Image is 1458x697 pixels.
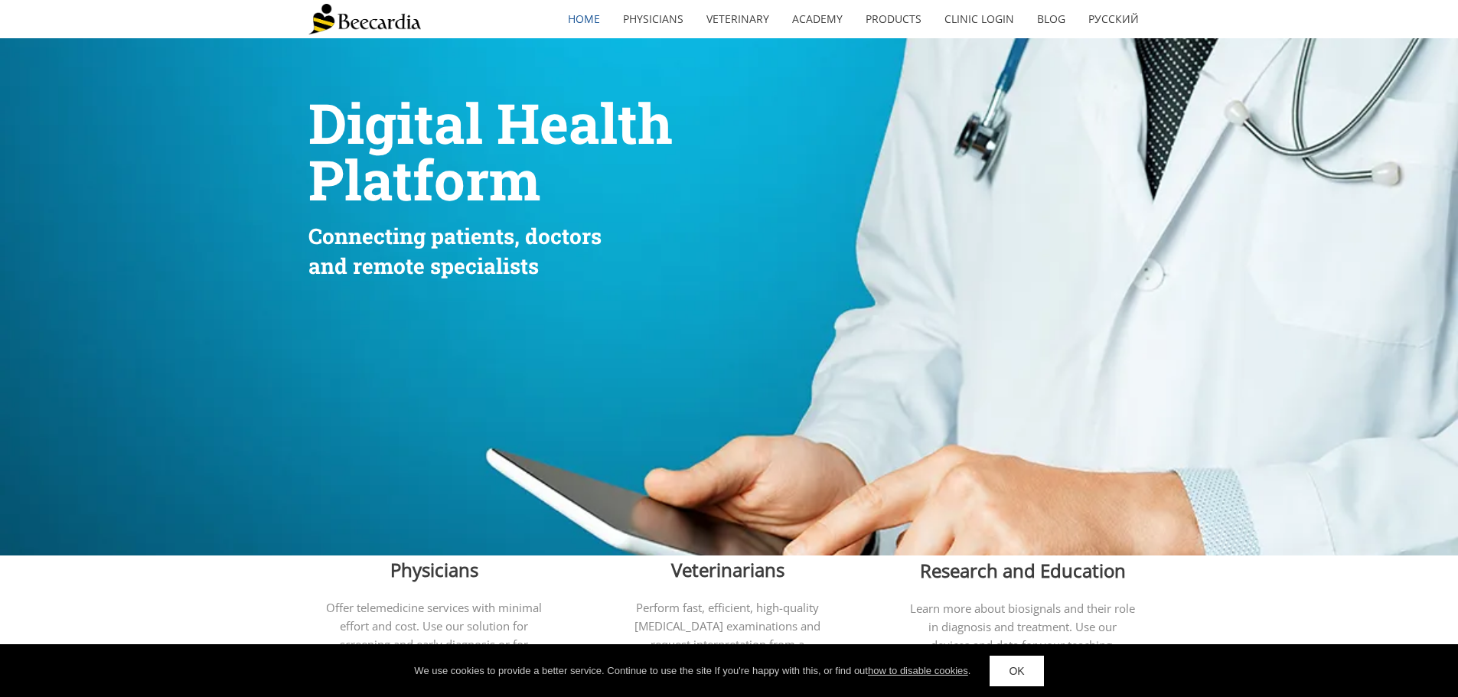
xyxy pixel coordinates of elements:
[990,656,1043,686] a: OK
[854,2,933,37] a: Products
[556,2,612,37] a: home
[781,2,854,37] a: Academy
[671,557,784,582] span: Veterinarians
[308,143,540,216] span: Platform
[920,558,1126,583] span: Research and Education
[1077,2,1150,37] a: Русский
[868,665,968,676] a: how to disable cookies
[308,222,602,250] span: Connecting patients, doctors
[612,2,695,37] a: Physicians
[1026,2,1077,37] a: Blog
[621,600,835,670] span: Perform fast, efficient, high-quality [MEDICAL_DATA] examinations and request interpretation from...
[308,252,539,280] span: and remote specialists
[910,601,1135,671] span: Learn more about biosignals and their role in diagnosis and treatment. Use our devices and data f...
[308,4,421,34] img: Beecardia
[390,557,478,582] span: Physicians
[308,86,673,159] span: Digital Health
[414,663,970,679] div: We use cookies to provide a better service. Continue to use the site If you're happy with this, o...
[933,2,1026,37] a: Clinic Login
[695,2,781,37] a: Veterinary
